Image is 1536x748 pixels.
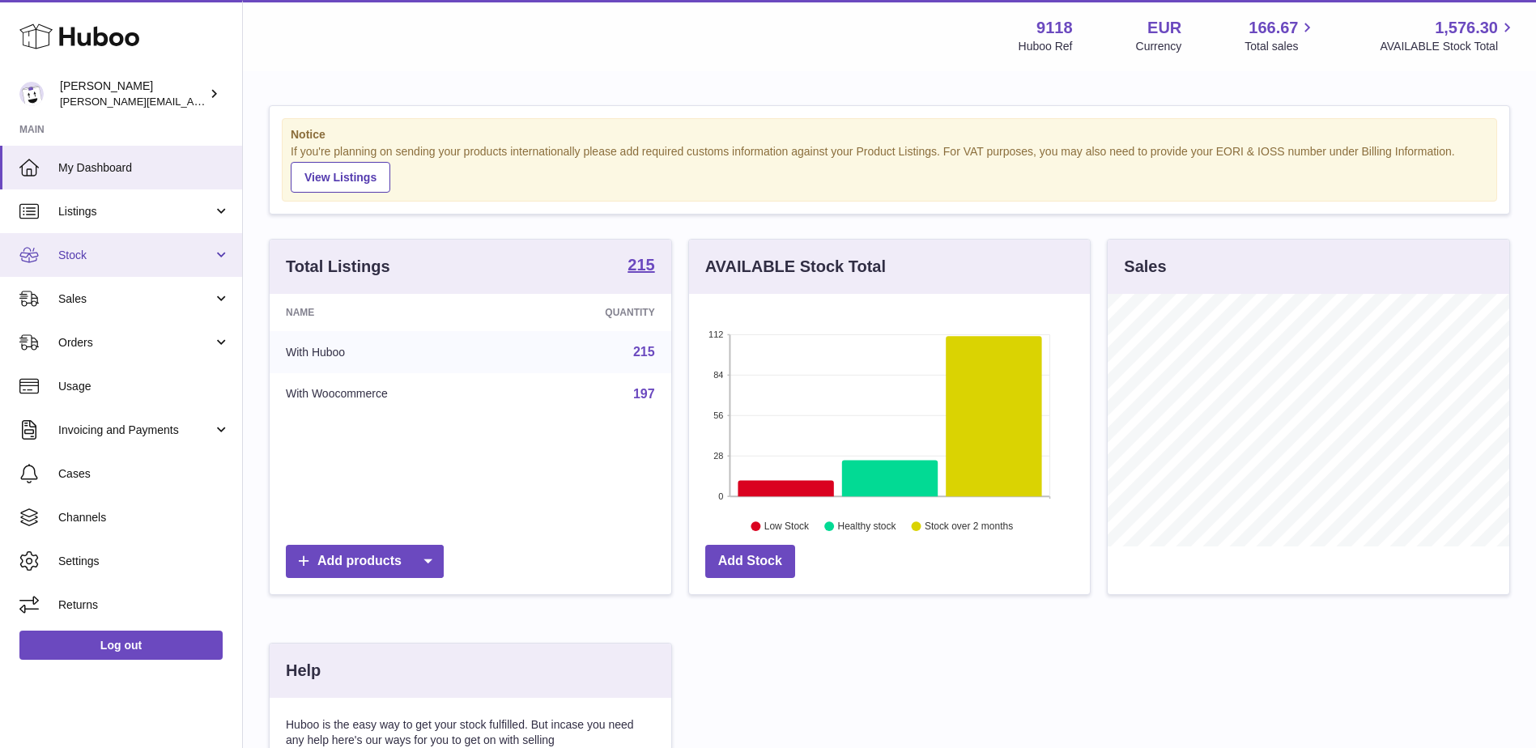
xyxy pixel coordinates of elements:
[1245,17,1317,54] a: 166.67 Total sales
[1249,17,1298,39] span: 166.67
[708,329,723,339] text: 112
[58,423,213,438] span: Invoicing and Payments
[19,82,44,106] img: freddie.sawkins@czechandspeake.com
[1380,17,1517,54] a: 1,576.30 AVAILABLE Stock Total
[58,248,213,263] span: Stock
[713,410,723,420] text: 56
[633,345,655,359] a: 215
[1136,39,1182,54] div: Currency
[58,510,230,525] span: Channels
[19,631,223,660] a: Log out
[58,597,230,613] span: Returns
[1124,256,1166,278] h3: Sales
[519,294,671,331] th: Quantity
[270,294,519,331] th: Name
[291,127,1488,142] strong: Notice
[286,660,321,682] h3: Help
[58,335,213,351] span: Orders
[925,521,1013,532] text: Stock over 2 months
[1019,39,1073,54] div: Huboo Ref
[628,257,654,276] a: 215
[1380,39,1517,54] span: AVAILABLE Stock Total
[270,331,519,373] td: With Huboo
[713,370,723,380] text: 84
[713,451,723,461] text: 28
[705,545,795,578] a: Add Stock
[58,291,213,307] span: Sales
[1036,17,1073,39] strong: 9118
[60,79,206,109] div: [PERSON_NAME]
[286,545,444,578] a: Add products
[58,466,230,482] span: Cases
[1245,39,1317,54] span: Total sales
[764,521,810,532] text: Low Stock
[58,160,230,176] span: My Dashboard
[718,491,723,501] text: 0
[58,379,230,394] span: Usage
[286,717,655,748] p: Huboo is the easy way to get your stock fulfilled. But incase you need any help here's our ways f...
[705,256,886,278] h3: AVAILABLE Stock Total
[270,373,519,415] td: With Woocommerce
[58,204,213,219] span: Listings
[291,144,1488,193] div: If you're planning on sending your products internationally please add required customs informati...
[1147,17,1181,39] strong: EUR
[291,162,390,193] a: View Listings
[58,554,230,569] span: Settings
[628,257,654,273] strong: 215
[286,256,390,278] h3: Total Listings
[633,387,655,401] a: 197
[1435,17,1498,39] span: 1,576.30
[837,521,896,532] text: Healthy stock
[60,95,411,108] span: [PERSON_NAME][EMAIL_ADDRESS][PERSON_NAME][DOMAIN_NAME]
